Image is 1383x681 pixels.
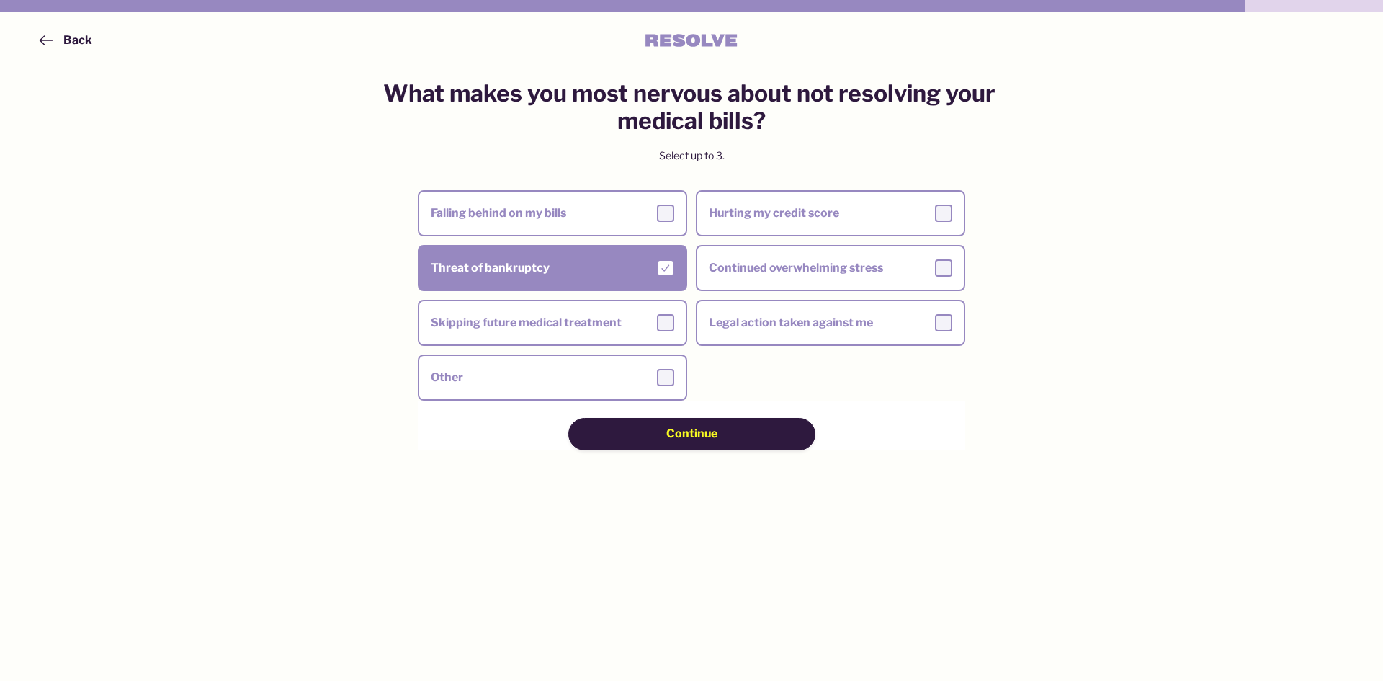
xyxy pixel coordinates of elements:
div: Skipping future medical treatment [431,314,674,331]
div: Hurting my credit score [709,205,952,222]
div: Legal action taken against me [709,314,952,331]
div: Back [63,32,92,48]
h5: What makes you most nervous about not resolving your medical bills? [369,80,1014,135]
button: Back [36,32,92,49]
button: Continue [568,418,815,450]
span: Continue [666,426,717,442]
div: Falling behind on my bills [431,205,674,222]
div: Other [431,369,674,386]
div: Threat of bankruptcy [431,259,674,277]
div: Continued overwhelming stress [709,259,952,277]
div: Select up to 3. [659,148,725,163]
